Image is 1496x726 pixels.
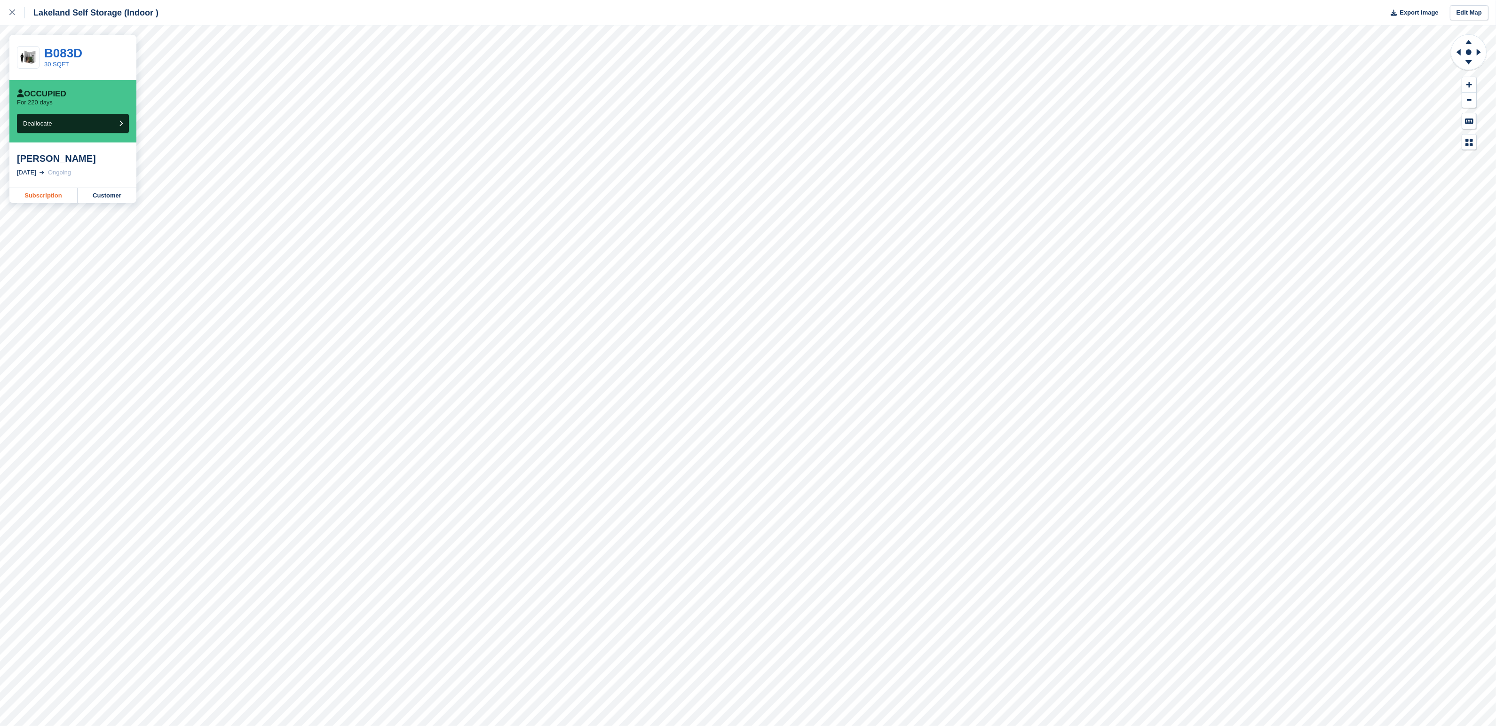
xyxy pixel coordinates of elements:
span: Deallocate [23,120,52,127]
div: Occupied [17,89,66,99]
span: Export Image [1400,8,1438,17]
button: Map Legend [1462,134,1476,150]
button: Deallocate [17,114,129,133]
button: Export Image [1385,5,1439,21]
div: [PERSON_NAME] [17,153,129,164]
div: Ongoing [48,168,71,177]
div: Lakeland Self Storage (Indoor ) [25,7,158,18]
a: Customer [78,188,136,203]
img: arrow-right-light-icn-cde0832a797a2874e46488d9cf13f60e5c3a73dbe684e267c42b8395dfbc2abf.svg [40,171,44,174]
a: Subscription [9,188,78,203]
button: Zoom Out [1462,93,1476,108]
a: Edit Map [1450,5,1488,21]
div: [DATE] [17,168,36,177]
a: 30 SQFT [44,61,69,68]
img: 30-sqft-unit.jpg [17,49,39,66]
button: Zoom In [1462,77,1476,93]
p: For 220 days [17,99,53,106]
a: B083D [44,46,82,60]
button: Keyboard Shortcuts [1462,113,1476,129]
